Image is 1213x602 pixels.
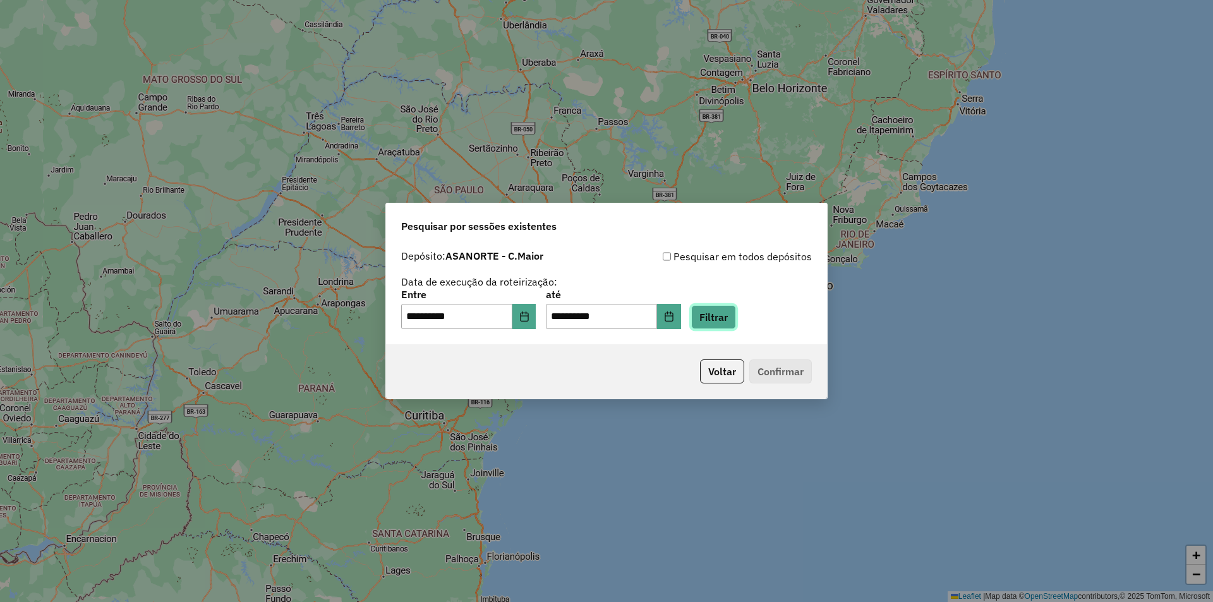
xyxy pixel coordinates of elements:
[700,359,744,383] button: Voltar
[401,274,557,289] label: Data de execução da roteirização:
[606,249,812,264] div: Pesquisar em todos depósitos
[691,305,736,329] button: Filtrar
[546,287,680,302] label: até
[657,304,681,329] button: Choose Date
[401,287,536,302] label: Entre
[512,304,536,329] button: Choose Date
[401,248,543,263] label: Depósito:
[401,219,557,234] span: Pesquisar por sessões existentes
[445,250,543,262] strong: ASANORTE - C.Maior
